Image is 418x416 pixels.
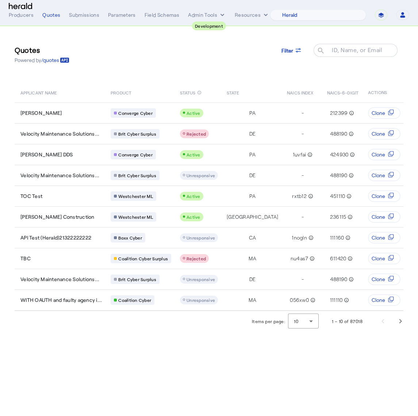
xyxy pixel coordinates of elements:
[281,47,293,54] span: Filter
[292,234,307,241] span: 1nogln
[330,193,345,200] span: 451110
[332,46,382,53] mat-label: ID, Name, or Email
[345,193,352,200] mat-icon: info_outline
[330,234,344,241] span: 111160
[302,213,304,221] span: -
[20,89,57,96] span: APPLICANT NAME
[302,109,304,117] span: -
[41,57,69,64] a: /quotes
[187,277,215,282] span: Unresponsive
[327,89,358,96] span: NAICS-6-DIGIT
[372,296,385,304] span: Clone
[344,234,350,241] mat-icon: info_outline
[20,296,102,304] span: WITH OAUTH and faulty agency i...
[145,11,180,19] div: Field Schemas
[111,89,131,96] span: PRODUCT
[368,149,400,160] button: Clone
[348,109,354,117] mat-icon: info_outline
[292,193,307,200] span: rxtb12
[197,89,202,97] mat-icon: info_outline
[342,296,349,304] mat-icon: info_outline
[347,130,354,137] mat-icon: info_outline
[330,151,349,158] span: 424930
[330,276,348,283] span: 488190
[9,11,34,19] div: Producers
[330,130,348,137] span: 488190
[187,298,215,303] span: Unresponsive
[314,47,326,56] mat-icon: search
[249,193,256,200] span: PA
[249,130,256,137] span: DE
[252,318,285,325] div: Items per page:
[118,193,153,199] span: Westchester ML
[20,276,99,283] span: Velocity Maintenance Solutions...
[187,194,200,199] span: Active
[306,151,312,158] mat-icon: info_outline
[187,256,206,261] span: Rejected
[347,276,354,283] mat-icon: info_outline
[287,89,313,96] span: NAICS INDEX
[188,11,226,19] button: internal dropdown menu
[368,253,400,264] button: Clone
[372,193,385,200] span: Clone
[330,296,343,304] span: 111110
[118,297,151,303] span: Coalition Cyber
[118,214,153,220] span: Westchester ML
[20,255,31,262] span: TBC
[372,255,385,262] span: Clone
[293,151,306,158] span: 1uvfai
[187,235,215,240] span: Unresponsive
[368,294,400,306] button: Clone
[368,170,400,181] button: Clone
[187,131,206,136] span: Rejected
[249,296,256,304] span: MA
[302,130,304,137] span: -
[249,255,256,262] span: MA
[330,109,348,117] span: 212399
[187,214,200,219] span: Active
[249,109,256,117] span: PA
[372,172,385,179] span: Clone
[118,110,153,116] span: Converge Cyber
[368,107,400,119] button: Clone
[20,234,91,241] span: API Test (Herald)21322222222
[108,11,136,19] div: Parameters
[291,255,308,262] span: nu4as7
[180,89,196,96] span: STATUS
[348,151,355,158] mat-icon: info_outline
[9,3,32,10] img: Herald Logo
[15,57,69,64] p: Powered by
[368,273,400,285] button: Clone
[187,152,200,157] span: Active
[368,211,400,223] button: Clone
[227,89,239,96] span: STATE
[249,172,256,179] span: DE
[368,232,400,244] button: Clone
[20,193,42,200] span: TOC Test
[42,11,60,19] div: Quotes
[330,172,348,179] span: 488190
[118,276,156,282] span: Brit Cyber Surplus
[368,128,400,140] button: Clone
[290,296,309,304] span: 056xw0
[347,172,354,179] mat-icon: info_outline
[330,213,346,221] span: 236115
[249,151,256,158] span: PA
[330,255,346,262] span: 611420
[307,234,314,241] mat-icon: info_outline
[372,151,385,158] span: Clone
[346,255,353,262] mat-icon: info_outline
[227,213,278,221] span: [GEOGRAPHIC_DATA]
[187,110,200,116] span: Active
[20,213,95,221] span: [PERSON_NAME] Construction
[362,82,404,102] th: ACTIONS
[20,109,62,117] span: [PERSON_NAME]
[118,235,142,241] span: Boxx Cyber
[302,172,304,179] span: -
[235,11,269,19] button: Resources dropdown menu
[332,318,363,325] div: 1 – 10 of 87018
[118,152,153,158] span: Converge Cyber
[20,151,73,158] span: [PERSON_NAME] DDS
[372,130,385,137] span: Clone
[372,276,385,283] span: Clone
